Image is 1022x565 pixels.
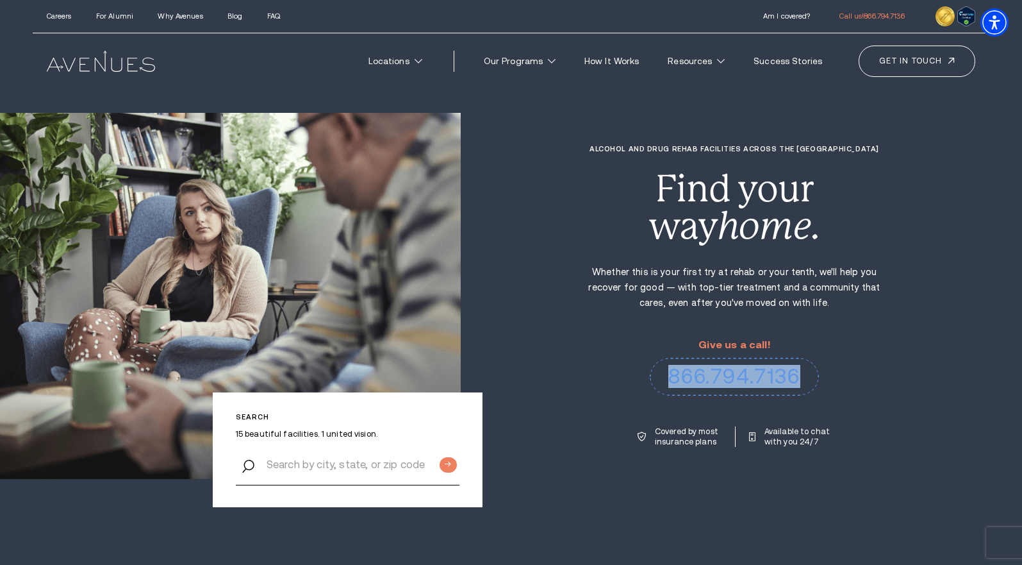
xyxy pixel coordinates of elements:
a: Covered by most insurance plans [638,426,721,447]
a: Our Programs [472,49,566,73]
a: Success Stories [743,49,833,73]
div: Find your way [587,171,881,244]
input: Submit button [440,457,456,473]
a: Available to chat with you 24/7 [749,426,831,447]
i: home. [718,205,820,248]
p: 15 beautiful facilities. 1 united vision. [236,429,460,439]
a: call 866.794.7136 [650,358,820,396]
img: Verify Approval for www.avenuesrecovery.com [957,6,975,26]
h1: Alcohol and Drug Rehab Facilities across the [GEOGRAPHIC_DATA] [587,145,881,153]
a: Blog [227,12,242,20]
p: Covered by most insurance plans [655,426,721,447]
a: call 866.794.7136 [839,12,904,20]
p: Search [236,413,460,421]
a: Get in touch [859,46,975,76]
span: 866.794.7136 [864,12,904,20]
a: Resources [657,49,736,73]
a: Why Avenues [158,12,202,20]
p: Available to chat with you 24/7 [764,426,831,447]
input: Search by city, state, or zip code [236,444,460,485]
a: How It Works [573,49,650,73]
a: FAQ [267,12,280,20]
a: Am I covered? [763,12,810,20]
a: Locations [357,49,433,73]
a: For Alumni [96,12,133,20]
a: Verify LegitScript Approval for www.avenuesrecovery.com [957,9,975,19]
p: Give us a call! [650,339,820,351]
img: clock [935,6,955,26]
p: Whether this is your first try at rehab or your tenth, we'll help you recover for good — with top... [587,264,881,310]
div: Accessibility Menu [980,8,1009,37]
a: Careers [47,12,72,20]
